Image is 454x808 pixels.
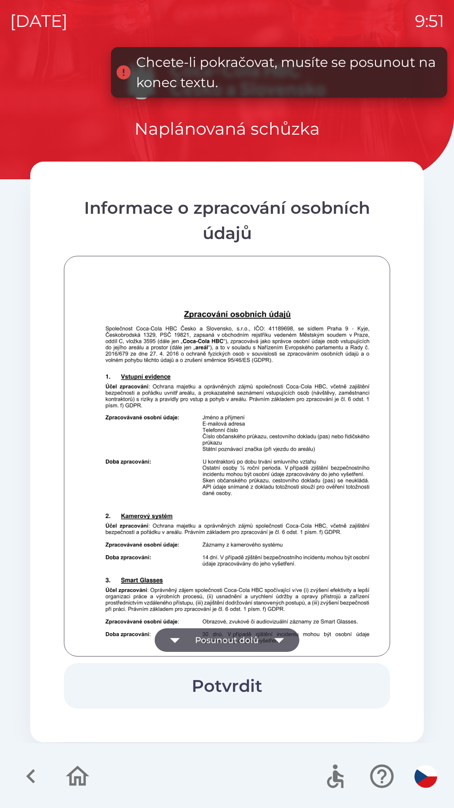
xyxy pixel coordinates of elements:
div: Informace o zpracování osobních údajů [64,195,390,246]
p: 9:51 [415,8,444,34]
img: cs flag [414,765,437,788]
div: Chcete-li pokračovat, musíte se posunout na konec textu. [136,52,439,93]
button: Potvrdit [64,663,390,709]
p: [DATE] [10,8,68,34]
img: Logo [30,59,424,99]
button: Posunout dolů [155,628,299,652]
p: Naplánovaná schůzka [135,116,320,141]
img: Q8CASBIBAEgkAQCAJBIAjMjkAEwuyQpsEgEASCQBAIAkEgCASBILBcBCIQljt36XkQCAJBIAgEgSAQBIJAEJgdgQiE2SFNg0E... [74,283,401,745]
